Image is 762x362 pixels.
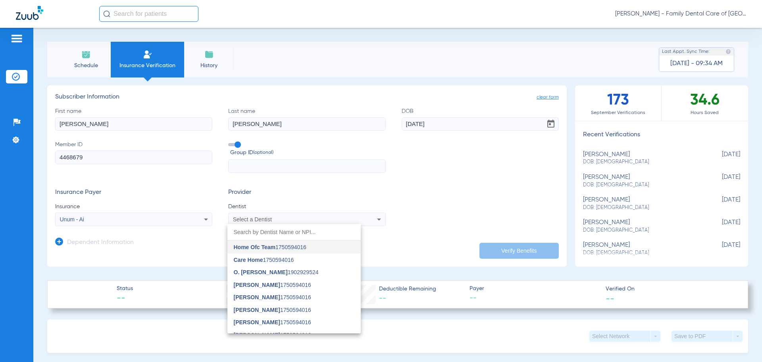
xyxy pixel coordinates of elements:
[227,224,361,240] input: dropdown search
[234,307,280,313] span: [PERSON_NAME]
[234,319,311,325] span: 1750594016
[234,332,280,338] span: [PERSON_NAME]
[234,244,276,250] span: Home Ofc Team
[234,257,263,263] span: Care Home
[234,282,280,288] span: [PERSON_NAME]
[234,269,288,275] span: O. [PERSON_NAME]
[234,319,280,325] span: [PERSON_NAME]
[234,294,280,300] span: [PERSON_NAME]
[234,282,311,288] span: 1750594016
[234,332,311,338] span: 1750594016
[234,244,306,250] span: 1750594016
[234,257,294,263] span: 1750594016
[234,269,319,275] span: 1902929524
[234,294,311,300] span: 1750594016
[234,307,311,313] span: 1750594016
